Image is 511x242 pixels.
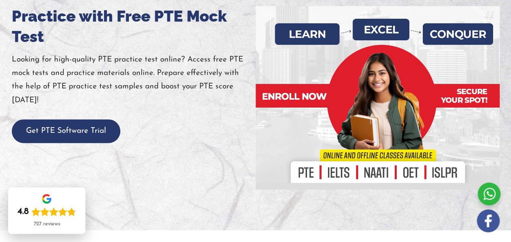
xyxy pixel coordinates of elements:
[12,127,120,135] a: Get PTE Software Trial
[17,206,29,218] div: 4.8
[17,206,76,218] div: Rating: 4.8 out of 5
[12,119,120,143] button: Get PTE Software Trial
[34,221,60,227] div: 727 reviews
[12,6,256,47] h1: Practice with Free PTE Mock Test
[12,53,256,107] p: Looking for high-quality PTE practice test online? Access free PTE mock tests and practice materi...
[477,209,500,232] img: white-facebook.png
